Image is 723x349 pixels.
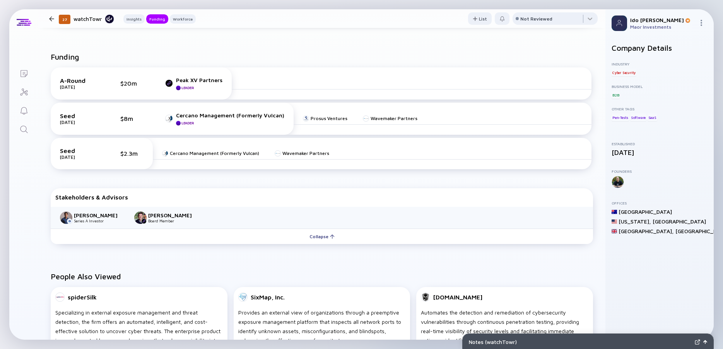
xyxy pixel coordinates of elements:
[120,80,144,87] div: $20m
[162,150,259,156] a: Cercano Management (Formerly Vulcan)
[612,219,617,224] img: United States Flag
[60,211,72,224] img: Aakash Kapoor picture
[612,91,620,99] div: B2B
[612,169,708,174] div: Founders
[55,308,223,345] div: Specializing in external exposure management and threat detection, the firm offers an automated, ...
[9,82,38,101] a: Investor Map
[363,115,417,121] a: Wavemaker Partners
[371,115,417,121] div: Wavemaker Partners
[146,14,168,24] button: Funding
[612,84,708,89] div: Business Model
[703,340,707,344] img: Open Notes
[612,62,708,66] div: Industry
[612,15,627,31] img: Profile Picture
[311,115,347,121] div: Prosus Ventures
[148,212,199,218] div: [PERSON_NAME]
[74,218,125,223] div: Series A Investor
[181,86,194,90] div: Leader
[60,112,99,119] div: Seed
[120,150,144,157] div: $2.3m
[619,228,674,234] div: [GEOGRAPHIC_DATA] ,
[648,113,657,121] div: SaaS
[9,119,38,138] a: Search
[59,15,70,24] div: 27
[181,121,194,125] div: Leader
[9,64,38,82] a: Lists
[612,113,629,121] div: Pen-Tests
[612,141,708,146] div: Established
[9,101,38,119] a: Reminders
[698,20,704,26] img: Menu
[303,115,347,121] a: Prosus Ventures
[251,294,285,301] div: SixMap, Inc.
[60,154,99,160] div: [DATE]
[176,77,222,83] div: Peak XV Partners
[176,112,284,119] div: Cercano Management (Formerly Vulcan)
[170,14,196,24] button: Workforce
[305,230,339,242] div: Collapse
[60,147,99,154] div: Seed
[520,16,552,22] div: Not Reviewed
[60,84,99,90] div: [DATE]
[619,218,651,225] div: [US_STATE] ,
[612,229,617,234] img: United Kingdom Flag
[51,52,79,61] h2: Funding
[123,15,145,23] div: Insights
[612,201,708,205] div: Offices
[612,148,708,156] div: [DATE]
[73,14,114,24] div: watchTowr
[123,14,145,24] button: Insights
[60,119,99,125] div: [DATE]
[238,308,406,345] div: Provides an external view of organizations through a preemptive exposure management platform that...
[165,77,222,90] a: Peak XV PartnersLeader
[630,17,695,23] div: Ido [PERSON_NAME]
[630,24,695,30] div: Maor Investments
[68,294,97,301] div: spiderSilk
[55,194,588,201] div: Stakeholders & Advisors
[469,339,692,345] div: Notes ( watchTowr )
[275,150,329,156] a: Wavemaker Partners
[468,13,492,25] div: List
[74,212,125,218] div: [PERSON_NAME]
[612,209,617,215] img: Australia Flag
[146,15,168,23] div: Funding
[619,208,672,215] div: [GEOGRAPHIC_DATA]
[165,112,284,126] a: Cercano Management (Formerly Vulcan)Leader
[134,211,147,224] img: Chris Merritt picture
[51,272,593,281] h2: People Also Viewed
[653,218,706,225] div: [GEOGRAPHIC_DATA]
[612,69,636,76] div: Cyber Security
[60,77,99,84] div: A-Round
[630,113,646,121] div: Software
[612,43,708,52] h2: Company Details
[612,107,708,111] div: Other Tags
[282,150,329,156] div: Wavemaker Partners
[148,218,199,223] div: Board Member
[120,115,144,122] div: $8m
[170,150,259,156] div: Cercano Management (Formerly Vulcan)
[170,15,196,23] div: Workforce
[433,294,482,301] div: [DOMAIN_NAME]
[695,339,700,345] img: Expand Notes
[421,308,588,345] div: Automates the detection and remediation of cybersecurity vulnerabilities through continuous penet...
[468,12,492,25] button: List
[51,229,593,244] button: Collapse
